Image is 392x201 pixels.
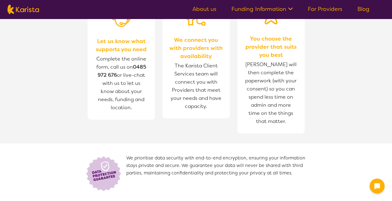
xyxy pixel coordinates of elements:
a: Funding Information [231,5,293,13]
span: We connect you with providers with availability [169,36,224,60]
a: About us [192,5,216,13]
img: Lock icon [84,154,126,192]
a: Blog [357,5,370,13]
span: The Karista Client Services team will connect you with Providers that meet your needs and have ca... [169,60,224,112]
span: We prioritise data security with end-to-end encryption, ensuring your information stays private a... [126,154,308,192]
span: [PERSON_NAME] will then complete the paperwork (with your consent) so you can spend less time on ... [244,59,298,127]
span: Let us know what supports you need [94,37,149,53]
span: Complete the online form, call us on or live-chat with us to let us know about your needs, fundin... [96,56,146,111]
a: For Providers [308,5,342,13]
span: You choose the provider that suits you best [244,35,298,59]
img: Karista logo [7,5,39,14]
